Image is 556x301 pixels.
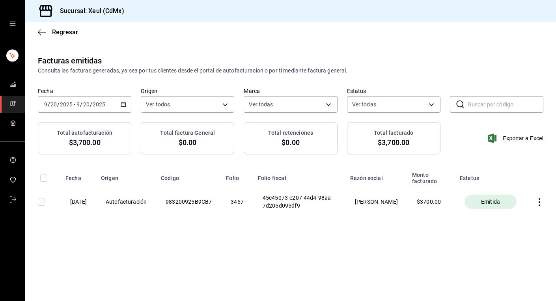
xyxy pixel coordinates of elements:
span: Ver todas [352,100,376,108]
h3: Total retenciones [268,129,313,137]
div: Facturas emitidas [38,55,102,67]
th: Código [156,167,221,184]
input: -- [44,101,48,108]
th: Folio [221,167,253,184]
button: Regresar [38,28,78,36]
h3: Total factura General [160,129,215,137]
span: Regresar [52,28,78,36]
th: $ 3700.00 [407,184,455,219]
h3: Total facturado [374,129,413,137]
span: Ver todos [146,100,170,108]
h3: Total autofacturación [57,129,112,137]
input: -- [50,101,57,108]
input: -- [76,101,80,108]
span: / [57,101,60,108]
th: Folio fiscal [253,167,345,184]
span: $0.00 [179,137,197,148]
th: [PERSON_NAME] [345,184,407,219]
span: $3,700.00 [69,137,101,148]
button: Exportar a Excel [489,134,543,143]
h3: Sucursal: Xeul (CdMx) [54,6,124,16]
th: Razón social [345,167,407,184]
input: Buscar por código [468,97,543,112]
span: / [48,101,50,108]
button: open drawer [9,20,16,27]
th: 983200925B9CB7 [156,184,221,219]
span: / [80,101,82,108]
input: -- [83,101,90,108]
label: Estatus [347,88,440,94]
input: ---- [60,101,73,108]
label: Fecha [38,88,131,94]
th: 45c45073-c207-44d4-98aa-7d205d095df9 [253,184,345,219]
th: Estatus [455,167,526,184]
div: Consulta las facturas generadas, ya sea por tus clientes desde el portal de autofacturacion o por... [38,67,543,75]
th: 3457 [221,184,253,219]
label: Origen [141,88,234,94]
th: Monto facturado [407,167,455,184]
span: $0.00 [282,137,300,148]
span: / [90,101,92,108]
span: $3,700.00 [378,137,409,148]
th: [DATE] [61,184,96,219]
th: Fecha [61,167,96,184]
span: - [74,101,75,108]
label: Marca [244,88,337,94]
input: ---- [92,101,106,108]
th: Origen [96,167,156,184]
span: Emitida [478,198,503,206]
span: Ver todas [249,100,273,108]
th: Autofacturación [96,184,156,219]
